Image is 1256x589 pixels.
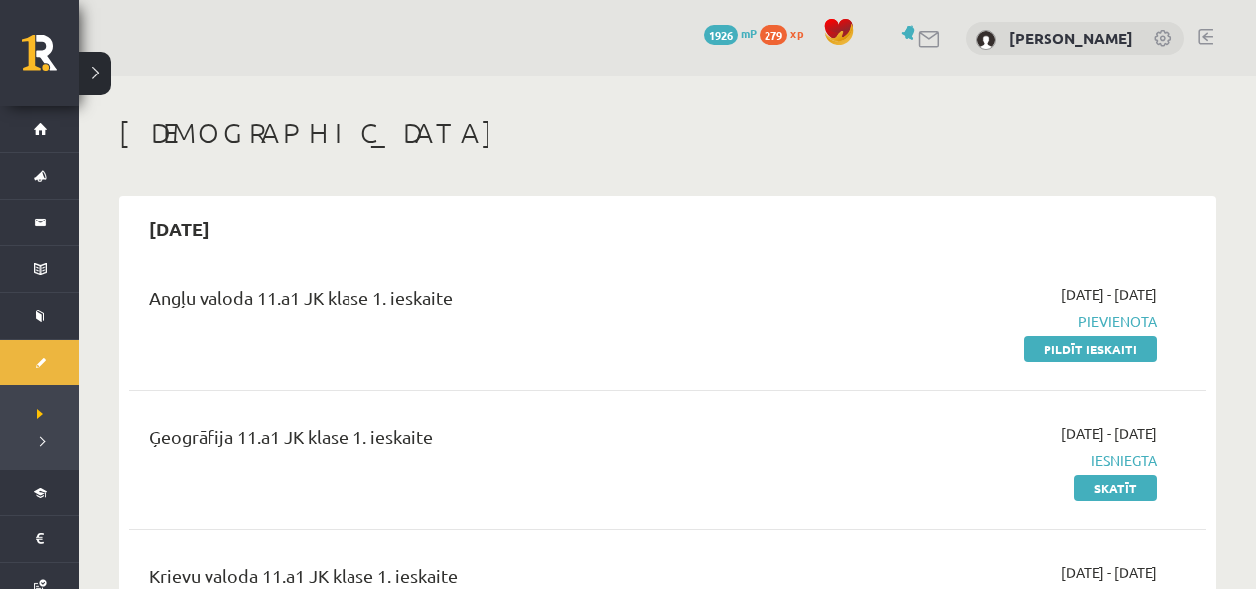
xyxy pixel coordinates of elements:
div: Angļu valoda 11.a1 JK klase 1. ieskaite [149,284,811,321]
span: Iesniegta [841,450,1157,471]
h2: [DATE] [129,206,229,252]
span: Pievienota [841,311,1157,332]
a: [PERSON_NAME] [1009,28,1133,48]
a: Rīgas 1. Tālmācības vidusskola [22,35,79,84]
a: Skatīt [1074,475,1157,501]
span: [DATE] - [DATE] [1061,284,1157,305]
a: 279 xp [760,25,813,41]
span: 1926 [704,25,738,45]
h1: [DEMOGRAPHIC_DATA] [119,116,1216,150]
span: [DATE] - [DATE] [1061,423,1157,444]
div: Ģeogrāfija 11.a1 JK klase 1. ieskaite [149,423,811,460]
img: Daniela Fedukoviča [976,30,996,50]
span: 279 [760,25,787,45]
span: xp [790,25,803,41]
span: mP [741,25,757,41]
span: [DATE] - [DATE] [1061,562,1157,583]
a: Pildīt ieskaiti [1024,336,1157,362]
a: 1926 mP [704,25,757,41]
